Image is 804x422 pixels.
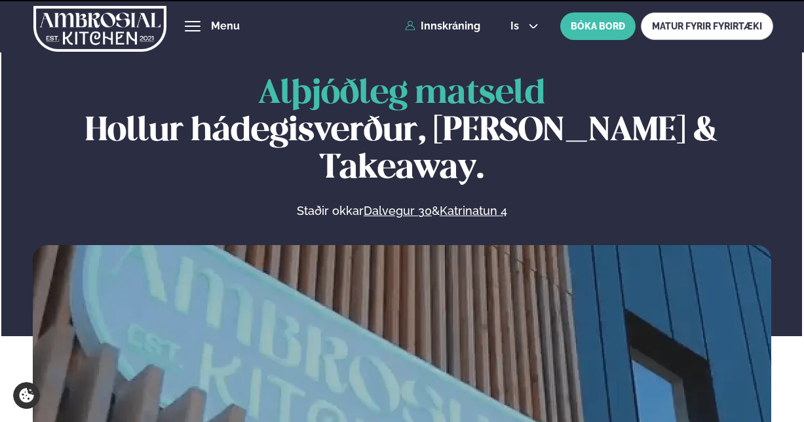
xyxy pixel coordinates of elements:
span: is [510,21,523,31]
a: Cookie settings [13,382,40,409]
span: Alþjóðleg matseld [258,78,545,110]
button: BÓKA BORÐ [560,12,636,40]
img: logo [33,2,166,56]
a: Innskráning [405,20,480,32]
button: is [500,21,549,31]
a: Katrinatun 4 [440,203,507,219]
h1: Hollur hádegisverður, [PERSON_NAME] & Takeaway. [33,76,771,187]
a: MATUR FYRIR FYRIRTÆKI [641,12,773,40]
p: Staðir okkar & [154,203,649,219]
a: Dalvegur 30 [364,203,432,219]
button: hamburger [185,18,201,34]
